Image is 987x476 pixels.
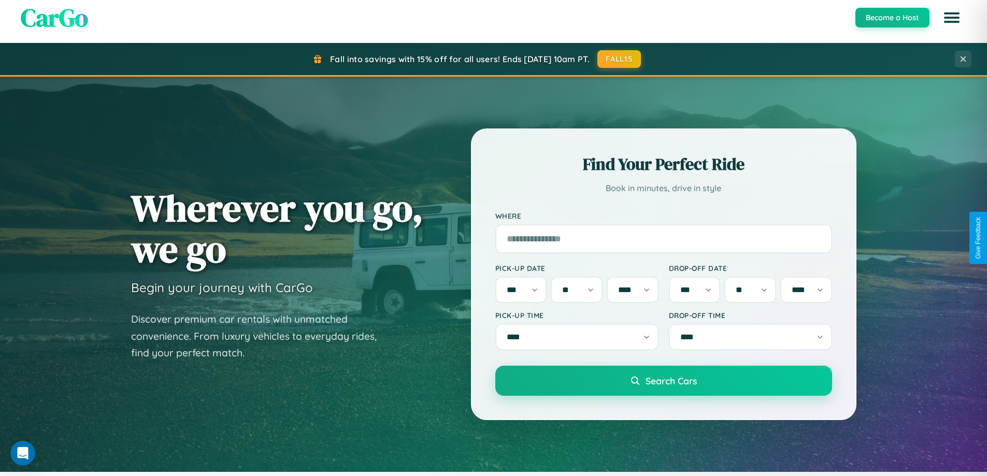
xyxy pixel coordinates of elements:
label: Where [495,211,832,220]
button: Become a Host [855,8,929,27]
label: Pick-up Time [495,311,659,320]
span: Fall into savings with 15% off for all users! Ends [DATE] 10am PT. [330,54,590,64]
button: Open menu [937,3,966,32]
label: Drop-off Time [669,311,832,320]
span: CarGo [21,1,88,35]
p: Discover premium car rentals with unmatched convenience. From luxury vehicles to everyday rides, ... [131,311,390,362]
button: Search Cars [495,366,832,396]
h2: Find Your Perfect Ride [495,153,832,176]
h3: Begin your journey with CarGo [131,280,313,295]
div: Give Feedback [975,217,982,259]
button: FALL15 [597,50,641,68]
label: Pick-up Date [495,264,659,272]
span: Search Cars [646,375,697,386]
label: Drop-off Date [669,264,832,272]
iframe: Intercom live chat [10,441,35,466]
p: Book in minutes, drive in style [495,181,832,196]
h1: Wherever you go, we go [131,187,423,269]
